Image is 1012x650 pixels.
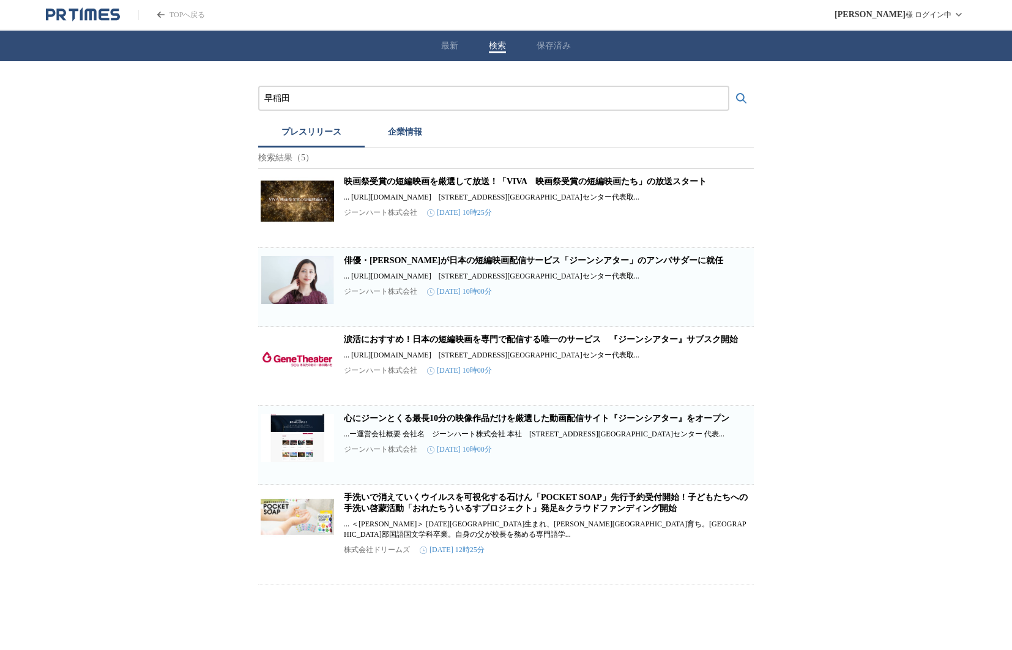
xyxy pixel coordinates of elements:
[427,365,492,376] time: [DATE] 10時00分
[344,365,417,376] p: ジーンハート株式会社
[835,10,906,20] span: [PERSON_NAME]
[344,444,417,455] p: ジーンハート株式会社
[427,444,492,455] time: [DATE] 10時00分
[264,92,723,105] input: プレスリリースおよび企業を検索する
[344,207,417,218] p: ジーンハート株式会社
[365,121,445,148] button: 企業情報
[258,148,754,169] p: 検索結果（5）
[344,545,410,555] p: 株式会社ドリームズ
[344,256,723,265] a: 俳優・[PERSON_NAME]が日本の短編映画配信サービス「ジーンシアター」のアンバサダーに就任
[261,413,334,462] img: 心にジーンとくる最長10分の映像作品だけを厳選した動画配信サイト『ジーンシアター』をオープン
[537,40,571,51] button: 保存済み
[261,176,334,225] img: 映画祭受賞の短編映画を厳選して放送！「VIVA 映画祭受賞の短編映画たち」の放送スタート
[258,121,365,148] button: プレスリリース
[46,7,120,22] a: PR TIMESのトップページはこちら
[441,40,458,51] button: 最新
[138,10,205,20] a: PR TIMESのトップページはこちら
[344,271,751,282] p: ... [URL][DOMAIN_NAME] [STREET_ADDRESS][GEOGRAPHIC_DATA]センター代表取...
[344,335,738,344] a: 涙活におすすめ！日本の短編映画を専門で配信する唯一のサービス 『ジーンシアター』サブスク開始
[420,545,485,555] time: [DATE] 12時25分
[344,429,751,439] p: ...ー運営会社概要 会社名 ジーンハート株式会社 本社 [STREET_ADDRESS][GEOGRAPHIC_DATA]センター 代表...
[344,414,729,423] a: 心にジーンとくる最長10分の映像作品だけを厳選した動画配信サイト『ジーンシアター』をオープン
[261,255,334,304] img: 俳優・下京慶子さんが日本の短編映画配信サービス「ジーンシアター」のアンバサダーに就任
[344,192,751,203] p: ... [URL][DOMAIN_NAME] [STREET_ADDRESS][GEOGRAPHIC_DATA]センター代表取...
[427,207,492,218] time: [DATE] 10時25分
[261,492,334,541] img: 手洗いで消えていくウイルスを可視化する石けん「POCKET SOAP」先行予約受付開始！子どもたちへの手洗い啓蒙活動「おれたちういるすプロジェクト」発足&クラウドファンディング開始
[344,177,707,186] a: 映画祭受賞の短編映画を厳選して放送！「VIVA 映画祭受賞の短編映画たち」の放送スタート
[261,334,334,383] img: 涙活におすすめ！日本の短編映画を専門で配信する唯一のサービス 『ジーンシアター』サブスク開始
[427,286,492,297] time: [DATE] 10時00分
[344,286,417,297] p: ジーンハート株式会社
[489,40,506,51] button: 検索
[729,86,754,111] button: 検索する
[344,350,751,360] p: ... [URL][DOMAIN_NAME] [STREET_ADDRESS][GEOGRAPHIC_DATA]センター代表取...
[344,493,748,513] a: 手洗いで消えていくウイルスを可視化する石けん「POCKET SOAP」先行予約受付開始！子どもたちへの手洗い啓蒙活動「おれたちういるすプロジェクト」発足&クラウドファンディング開始
[344,519,751,540] p: ... ＜[PERSON_NAME]＞ [DATE][GEOGRAPHIC_DATA]生まれ、[PERSON_NAME][GEOGRAPHIC_DATA]育ち。[GEOGRAPHIC_DATA]...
